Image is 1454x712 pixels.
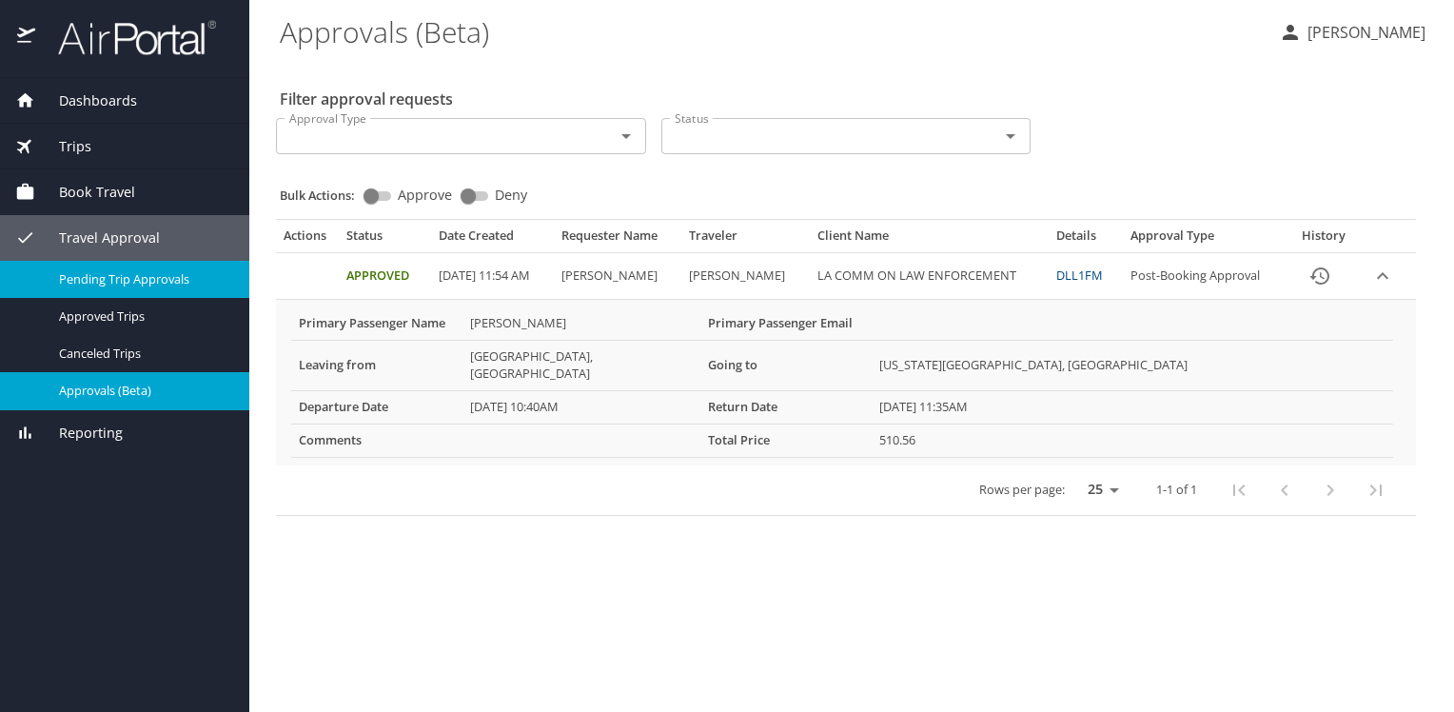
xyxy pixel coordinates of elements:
[431,253,554,300] td: [DATE] 11:54 AM
[280,2,1264,61] h1: Approvals (Beta)
[35,227,160,248] span: Travel Approval
[613,123,639,149] button: Open
[1049,227,1124,252] th: Details
[1056,267,1103,284] a: DLL1FM
[700,307,872,340] th: Primary Passenger Email
[59,382,226,400] span: Approvals (Beta)
[280,84,453,114] h2: Filter approval requests
[291,390,462,424] th: Departure Date
[280,187,370,204] p: Bulk Actions:
[1302,21,1425,44] p: [PERSON_NAME]
[1156,484,1197,496] p: 1-1 of 1
[495,188,527,202] span: Deny
[291,424,462,457] th: Comments
[35,90,137,111] span: Dashboards
[1368,262,1397,290] button: expand row
[1072,475,1126,504] select: rows per page
[554,227,682,252] th: Requester Name
[979,484,1065,496] p: Rows per page:
[35,136,91,157] span: Trips
[59,270,226,288] span: Pending Trip Approvals
[59,345,226,363] span: Canceled Trips
[291,340,462,390] th: Leaving from
[1123,227,1287,252] th: Approval Type
[554,253,682,300] td: [PERSON_NAME]
[681,227,810,252] th: Traveler
[339,227,431,252] th: Status
[700,390,872,424] th: Return Date
[1271,15,1433,49] button: [PERSON_NAME]
[700,340,872,390] th: Going to
[1123,253,1287,300] td: Post-Booking Approval
[872,340,1393,390] td: [US_STATE][GEOGRAPHIC_DATA], [GEOGRAPHIC_DATA]
[462,307,700,340] td: [PERSON_NAME]
[339,253,431,300] td: Approved
[700,424,872,457] th: Total Price
[276,227,339,252] th: Actions
[462,340,700,390] td: [GEOGRAPHIC_DATA], [GEOGRAPHIC_DATA]
[681,253,810,300] td: [PERSON_NAME]
[462,390,700,424] td: [DATE] 10:40AM
[872,424,1393,457] td: 510.56
[431,227,554,252] th: Date Created
[997,123,1024,149] button: Open
[291,307,1393,458] table: More info for approvals
[810,227,1049,252] th: Client Name
[35,182,135,203] span: Book Travel
[398,188,452,202] span: Approve
[1297,253,1343,299] button: History
[17,19,37,56] img: icon-airportal.png
[872,390,1393,424] td: [DATE] 11:35AM
[37,19,216,56] img: airportal-logo.png
[291,307,462,340] th: Primary Passenger Name
[35,423,123,444] span: Reporting
[1287,227,1360,252] th: History
[59,307,226,326] span: Approved Trips
[276,227,1416,515] table: Approval table
[810,253,1049,300] td: LA COMM ON LAW ENFORCEMENT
